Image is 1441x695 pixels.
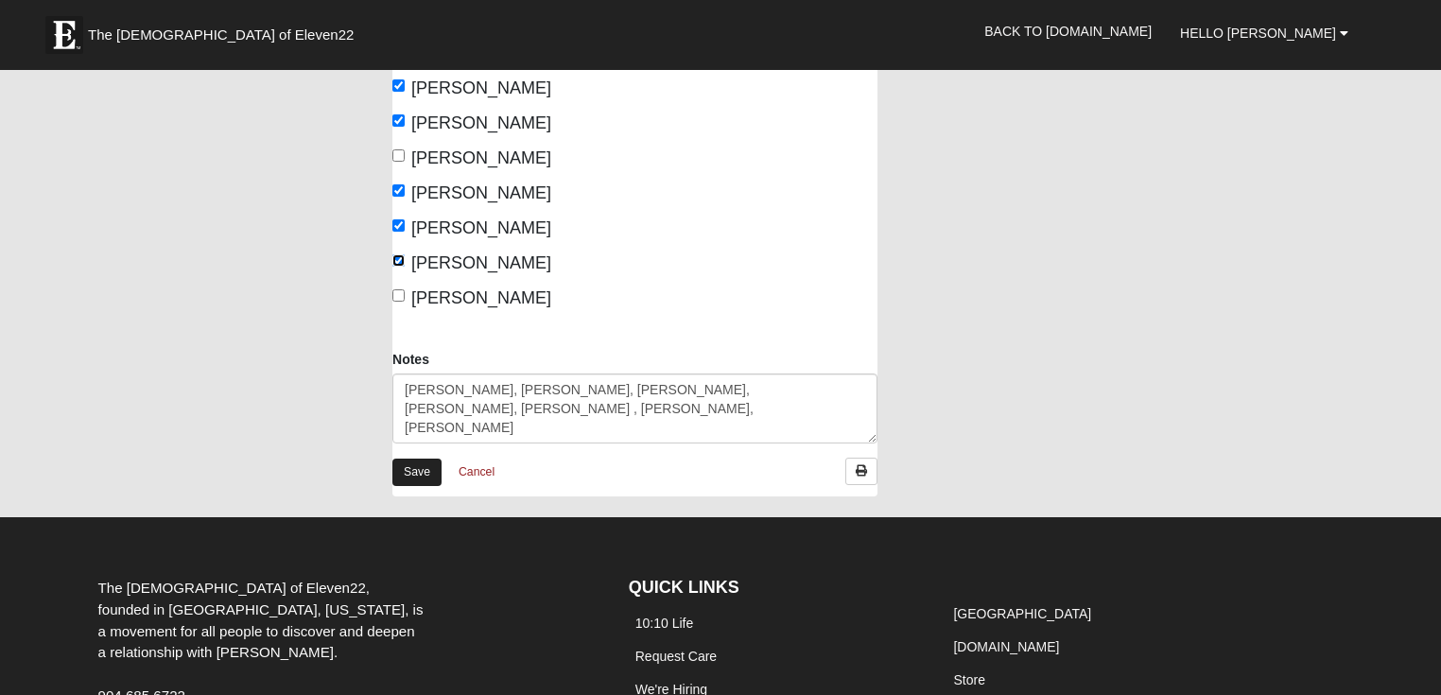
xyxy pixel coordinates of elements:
input: [PERSON_NAME] [392,289,405,302]
a: [DOMAIN_NAME] [953,639,1059,654]
a: Cancel [446,458,507,487]
span: [PERSON_NAME] [411,253,551,272]
span: [PERSON_NAME] [411,288,551,307]
input: [PERSON_NAME] [392,254,405,267]
span: The [DEMOGRAPHIC_DATA] of Eleven22 [88,26,354,44]
input: [PERSON_NAME] [392,149,405,162]
textarea: [PERSON_NAME], [PERSON_NAME], [PERSON_NAME], [PERSON_NAME], [PERSON_NAME] , [PERSON_NAME], [PERSO... [392,374,877,443]
input: [PERSON_NAME] [392,114,405,127]
span: Hello [PERSON_NAME] [1180,26,1336,41]
a: Hello [PERSON_NAME] [1166,9,1363,57]
a: 10:10 Life [635,616,694,631]
label: Notes [392,350,429,369]
a: [GEOGRAPHIC_DATA] [953,606,1091,621]
a: Back to [DOMAIN_NAME] [970,8,1166,55]
img: Eleven22 logo [45,16,83,54]
input: [PERSON_NAME] [392,219,405,232]
a: Save [392,459,442,486]
a: Print Attendance Roster [845,458,877,485]
a: Request Care [635,649,717,664]
a: The [DEMOGRAPHIC_DATA] of Eleven22 [36,7,414,54]
span: [PERSON_NAME] [411,113,551,132]
span: [PERSON_NAME] [411,148,551,167]
h4: QUICK LINKS [629,578,919,599]
span: [PERSON_NAME] [411,218,551,237]
span: [PERSON_NAME] [411,78,551,97]
input: [PERSON_NAME] [392,184,405,197]
span: [PERSON_NAME] [411,183,551,202]
input: [PERSON_NAME] [392,79,405,92]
